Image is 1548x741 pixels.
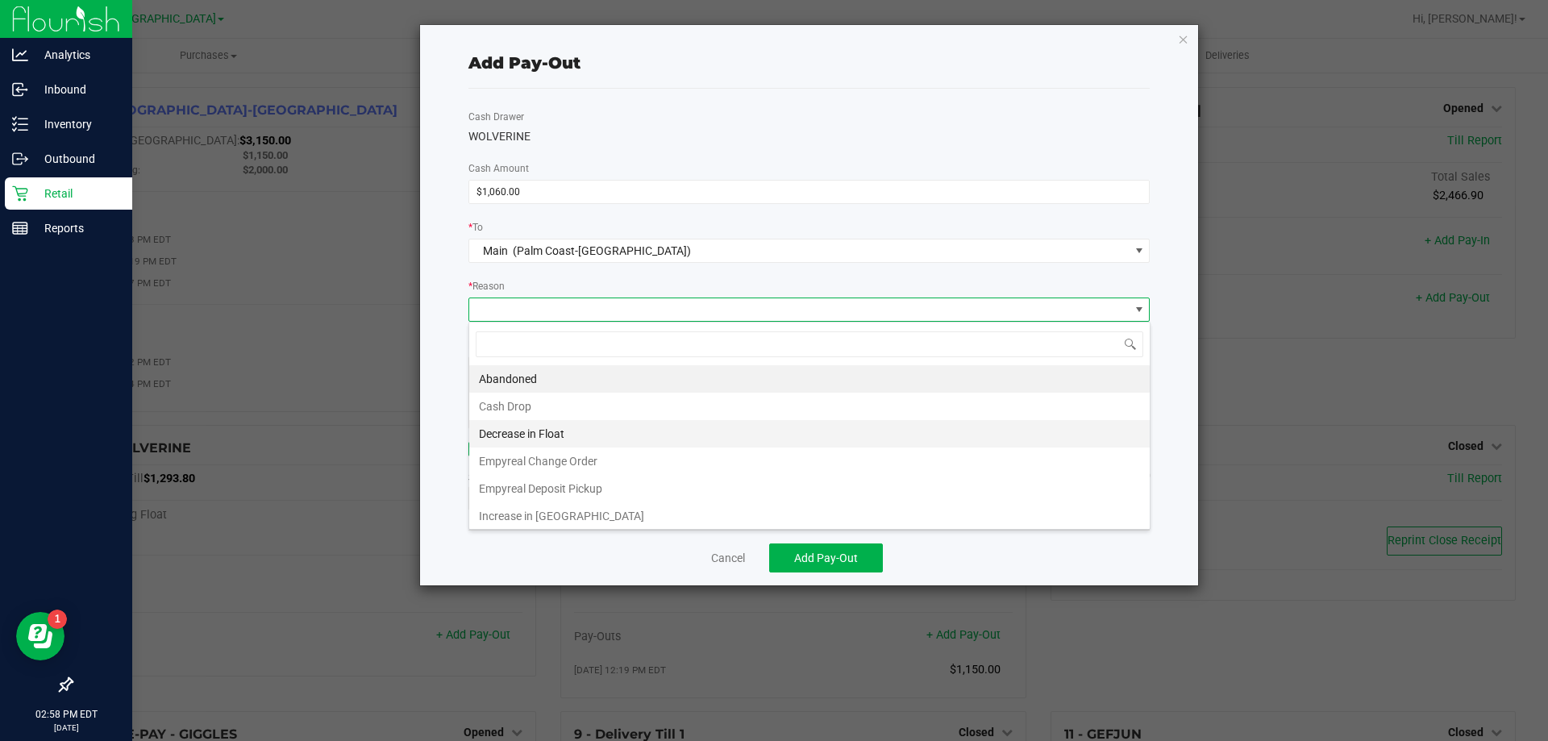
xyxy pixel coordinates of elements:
[468,128,1151,145] div: WOLVERINE
[28,149,125,169] p: Outbound
[469,420,1150,448] li: Decrease in Float
[469,393,1150,420] li: Cash Drop
[12,151,28,167] inline-svg: Outbound
[12,185,28,202] inline-svg: Retail
[28,219,125,238] p: Reports
[483,244,508,257] span: Main
[468,163,529,174] span: Cash Amount
[469,448,1150,475] li: Empyreal Change Order
[711,550,745,567] a: Cancel
[468,110,524,124] label: Cash Drawer
[513,244,691,257] span: (Palm Coast-[GEOGRAPHIC_DATA])
[28,80,125,99] p: Inbound
[16,612,64,660] iframe: Resource center
[7,707,125,722] p: 02:58 PM EDT
[468,220,483,235] label: To
[28,184,125,203] p: Retail
[769,543,883,572] button: Add Pay-Out
[469,365,1150,393] li: Abandoned
[12,81,28,98] inline-svg: Inbound
[7,722,125,734] p: [DATE]
[12,220,28,236] inline-svg: Reports
[28,45,125,65] p: Analytics
[468,51,580,75] div: Add Pay-Out
[469,502,1150,530] li: Increase in [GEOGRAPHIC_DATA]
[28,114,125,134] p: Inventory
[12,116,28,132] inline-svg: Inventory
[794,552,858,564] span: Add Pay-Out
[468,279,505,293] label: Reason
[469,475,1150,502] li: Empyreal Deposit Pickup
[48,610,67,629] iframe: Resource center unread badge
[12,47,28,63] inline-svg: Analytics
